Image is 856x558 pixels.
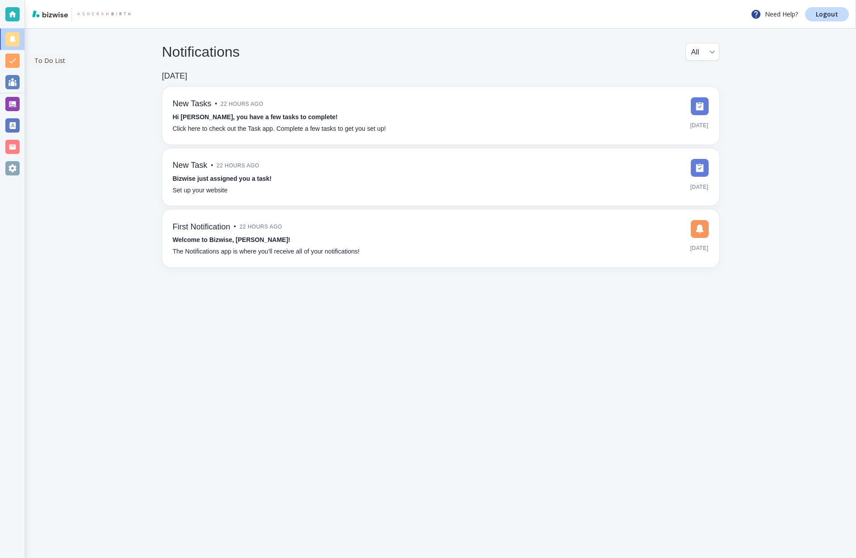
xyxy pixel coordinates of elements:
[173,186,228,196] p: Set up your website
[211,161,213,171] p: •
[691,220,709,238] img: DashboardSidebarNotification.svg
[173,222,230,232] h6: First Notification
[162,87,719,145] a: New Tasks•22 hours agoHi [PERSON_NAME], you have a few tasks to complete!Click here to check out ...
[217,159,259,172] span: 22 hours ago
[173,175,272,182] strong: Bizwise just assigned you a task!
[162,148,719,206] a: New Task•22 hours agoBizwise just assigned you a task!Set up your website[DATE]
[32,10,68,17] img: bizwise
[690,242,709,255] span: [DATE]
[173,161,208,171] h6: New Task
[234,222,236,232] p: •
[215,99,217,109] p: •
[690,119,709,132] span: [DATE]
[173,247,360,257] p: The Notifications app is where you’ll receive all of your notifications!
[691,97,709,115] img: DashboardSidebarTasks.svg
[221,97,263,111] span: 22 hours ago
[34,56,65,65] p: To Do List
[691,43,714,60] div: All
[173,236,290,243] strong: Welcome to Bizwise, [PERSON_NAME]!
[690,180,709,194] span: [DATE]
[173,113,338,121] strong: Hi [PERSON_NAME], you have a few tasks to complete!
[173,124,386,134] p: Click here to check out the Task app. Complete a few tasks to get you set up!
[805,7,849,21] a: Logout
[173,99,212,109] h6: New Tasks
[239,220,282,233] span: 22 hours ago
[691,159,709,177] img: DashboardSidebarTasks.svg
[162,209,719,267] a: First Notification•22 hours agoWelcome to Bizwise, [PERSON_NAME]!The Notifications app is where y...
[162,71,188,81] h6: [DATE]
[162,43,240,60] h4: Notifications
[816,11,838,17] p: Logout
[751,9,798,20] p: Need Help?
[75,7,131,21] img: Asherah Birth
